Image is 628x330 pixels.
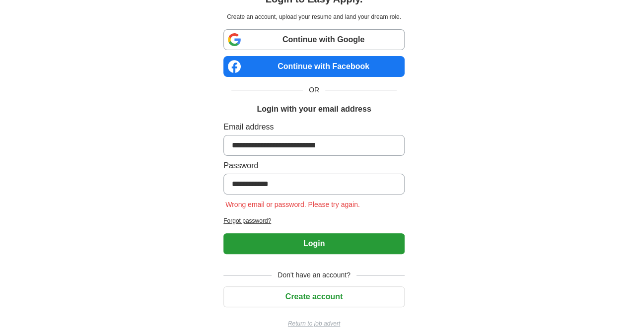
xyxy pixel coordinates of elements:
[223,56,405,77] a: Continue with Facebook
[223,29,405,50] a: Continue with Google
[223,216,405,225] a: Forgot password?
[223,233,405,254] button: Login
[225,12,403,21] p: Create an account, upload your resume and land your dream role.
[223,286,405,307] button: Create account
[223,200,362,208] span: Wrong email or password. Please try again.
[223,292,405,301] a: Create account
[223,319,405,328] a: Return to job advert
[257,103,371,115] h1: Login with your email address
[303,85,325,95] span: OR
[223,160,405,172] label: Password
[223,121,405,133] label: Email address
[272,270,356,280] span: Don't have an account?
